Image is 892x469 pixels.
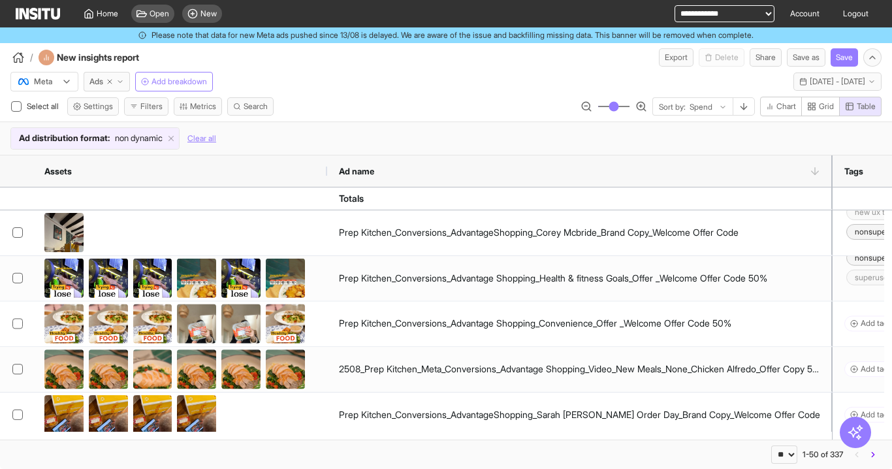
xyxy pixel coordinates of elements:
[339,356,820,382] div: 2508_Prep Kitchen_Meta_Conversions_Advantage Shopping_Video_New Meals_None_Chicken Alfredo_Offer ...
[67,97,119,116] button: Settings
[44,166,72,176] span: Assets
[57,51,174,64] h4: New insights report
[819,101,834,112] span: Grid
[124,97,168,116] button: Filters
[699,48,744,67] button: Delete
[339,219,739,246] div: Prep Kitchen_Conversions_AdvantageShopping_Corey Mcbride_Brand Copy_Welcome Offer Code
[787,48,825,67] button: Save as
[339,166,374,176] span: Ad name
[339,265,767,291] div: Prep Kitchen_Conversions_Advantage Shopping_Health & fitness Goals_Offer _Welcome Offer Code 50%
[30,51,33,64] span: /
[699,48,744,67] span: You cannot delete a preset report.
[27,101,61,111] span: Select all
[844,166,863,176] span: Tags
[659,102,686,112] span: Sort by:
[861,364,888,374] span: Add tag
[19,132,110,145] span: Ad distribution format :
[750,48,782,67] button: Share
[793,73,882,91] button: [DATE] - [DATE]
[174,97,222,116] button: Metrics
[339,402,820,428] div: Prep Kitchen_Conversions_AdvantageShopping_Sarah [PERSON_NAME] Order Day_Brand Copy_Welcome Offer...
[760,97,802,116] button: Chart
[227,97,274,116] button: Search
[200,8,217,19] span: New
[801,97,840,116] button: Grid
[97,8,118,19] span: Home
[861,318,888,329] span: Add tag
[659,48,693,67] button: Export
[776,101,796,112] span: Chart
[89,76,103,87] span: Ads
[115,132,163,145] span: non dynamic
[151,76,207,87] span: Add breakdown
[803,449,843,460] div: 1-50 of 337
[244,101,268,112] span: Search
[857,101,876,112] span: Table
[831,48,858,67] button: Save
[150,8,169,19] span: Open
[84,101,113,112] span: Settings
[151,30,754,40] span: Please note that data for new Meta ads pushed since 13/08 is delayed. We are aware of the issue a...
[16,8,60,20] img: Logo
[339,187,364,209] div: Totals
[84,72,130,91] button: Ads
[10,50,33,65] button: /
[39,50,174,65] div: New insights report
[861,410,888,420] span: Add tag
[135,72,213,91] button: Add breakdown
[187,127,216,150] button: Clear all
[339,310,731,336] div: Prep Kitchen_Conversions_Advantage Shopping_Convenience_Offer _Welcome Offer Code 50%
[810,76,865,87] span: [DATE] - [DATE]
[327,155,833,187] div: Ad name
[11,128,179,149] div: Ad distribution format:non dynamic
[839,97,882,116] button: Table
